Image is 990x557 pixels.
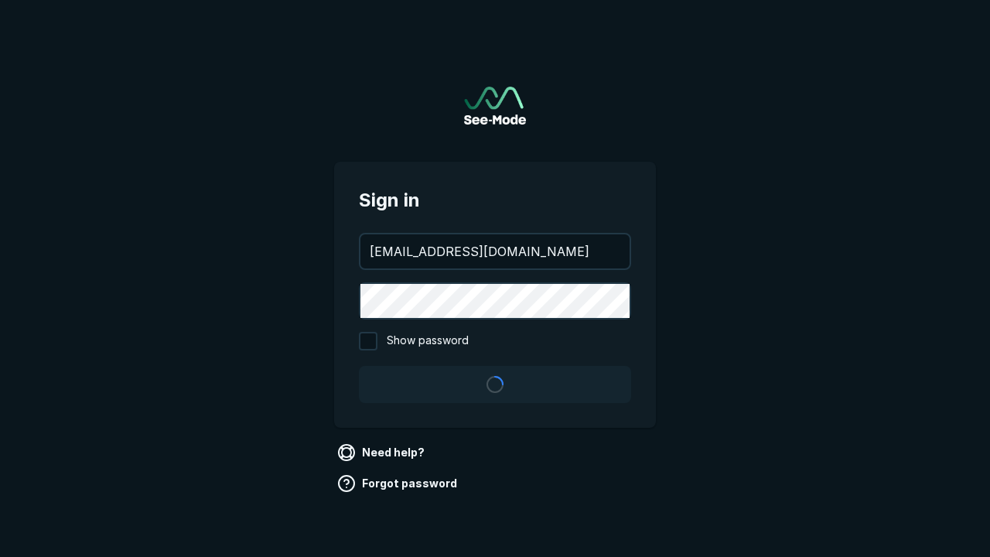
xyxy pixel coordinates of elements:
input: your@email.com [360,234,630,268]
a: Go to sign in [464,87,526,125]
a: Forgot password [334,471,463,496]
span: Show password [387,332,469,350]
span: Sign in [359,186,631,214]
img: See-Mode Logo [464,87,526,125]
a: Need help? [334,440,431,465]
